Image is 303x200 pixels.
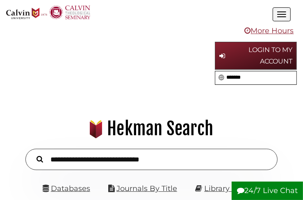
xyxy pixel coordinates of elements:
[33,154,48,164] button: Search
[49,5,90,19] img: Calvin Theological Seminary
[37,156,43,163] i: Search
[273,7,291,21] button: Open the menu
[43,184,90,193] a: Databases
[215,42,297,70] a: Login to My Account
[11,118,292,140] h1: Hekman Search
[245,26,294,35] a: More Hours
[204,184,260,193] a: Library Catalog
[215,71,297,85] form: Search library guides, policies, and FAQs.
[116,184,177,193] a: Journals By Title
